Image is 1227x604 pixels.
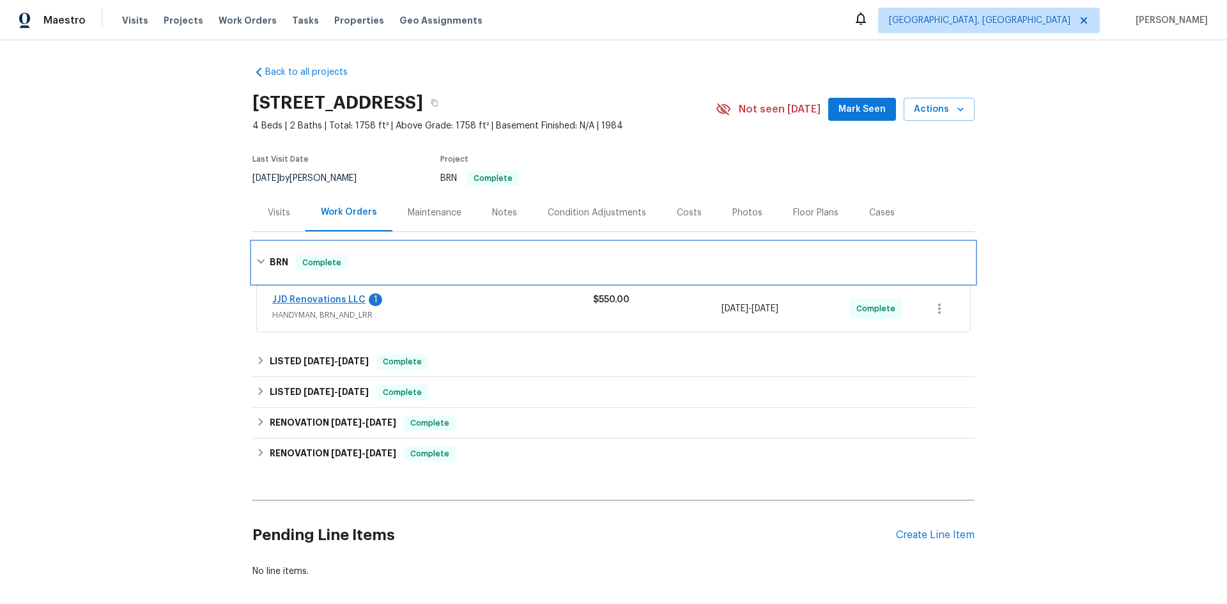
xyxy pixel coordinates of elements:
h6: LISTED [270,354,369,369]
div: RENOVATION [DATE]-[DATE]Complete [252,408,975,438]
span: Last Visit Date [252,155,309,163]
div: Cases [869,206,895,219]
span: Visits [122,14,148,27]
span: - [304,387,369,396]
span: [DATE] [304,387,334,396]
span: - [331,418,396,427]
a: Back to all projects [252,66,375,79]
span: Complete [378,386,427,399]
span: Complete [468,174,518,182]
span: [DATE] [304,357,334,366]
div: BRN Complete [252,242,975,283]
span: Complete [297,256,346,269]
div: Work Orders [321,206,377,219]
button: Copy Address [423,91,446,114]
h6: LISTED [270,385,369,400]
span: [DATE] [331,418,362,427]
span: Complete [405,447,454,460]
h6: RENOVATION [270,415,396,431]
span: [DATE] [366,418,396,427]
span: [GEOGRAPHIC_DATA], [GEOGRAPHIC_DATA] [889,14,1070,27]
span: [DATE] [752,304,778,313]
h6: BRN [270,255,288,270]
div: Notes [492,206,517,219]
div: Maintenance [408,206,461,219]
div: No line items. [252,565,975,578]
span: Properties [334,14,384,27]
div: LISTED [DATE]-[DATE]Complete [252,377,975,408]
div: Floor Plans [793,206,838,219]
div: by [PERSON_NAME] [252,171,372,186]
span: Complete [856,302,900,315]
span: [PERSON_NAME] [1131,14,1208,27]
span: [DATE] [366,449,396,458]
a: JJD Renovations LLC [272,295,366,304]
span: Project [440,155,468,163]
span: Work Orders [219,14,277,27]
div: Photos [732,206,762,219]
div: Visits [268,206,290,219]
div: RENOVATION [DATE]-[DATE]Complete [252,438,975,469]
div: Costs [677,206,702,219]
span: [DATE] [722,304,748,313]
button: Mark Seen [828,98,896,121]
span: Complete [378,355,427,368]
span: [DATE] [331,449,362,458]
div: Create Line Item [896,529,975,541]
span: $550.00 [593,295,629,304]
span: Geo Assignments [399,14,482,27]
span: - [331,449,396,458]
span: 4 Beds | 2 Baths | Total: 1758 ft² | Above Grade: 1758 ft² | Basement Finished: N/A | 1984 [252,120,716,132]
span: [DATE] [338,357,369,366]
span: Not seen [DATE] [739,103,821,116]
h2: Pending Line Items [252,506,896,565]
h6: RENOVATION [270,446,396,461]
span: - [722,302,778,315]
h2: [STREET_ADDRESS] [252,97,423,109]
span: [DATE] [338,387,369,396]
span: [DATE] [252,174,279,183]
div: LISTED [DATE]-[DATE]Complete [252,346,975,377]
button: Actions [904,98,975,121]
span: HANDYMAN, BRN_AND_LRR [272,309,593,321]
span: Mark Seen [838,102,886,118]
span: - [304,357,369,366]
span: Tasks [292,16,319,25]
div: 1 [369,293,382,306]
span: Projects [164,14,203,27]
span: Complete [405,417,454,430]
span: Actions [914,102,964,118]
div: Condition Adjustments [548,206,646,219]
span: BRN [440,174,519,183]
span: Maestro [43,14,86,27]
